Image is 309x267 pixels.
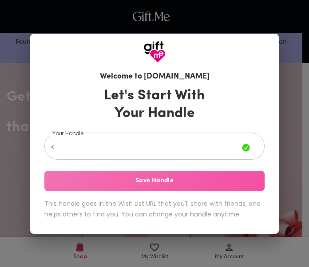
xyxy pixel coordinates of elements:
span: Save Handle [44,176,265,186]
img: GiftMe Logo [143,41,166,63]
button: Save Handle [44,171,265,191]
input: Your Handle [44,135,242,160]
h6: Welcome to [DOMAIN_NAME] [100,71,210,83]
h6: This handle goes in the Wish List URL that you'll share with friends, and helps others to find yo... [44,198,265,220]
h3: Let's Start With Your Handle [93,87,216,122]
